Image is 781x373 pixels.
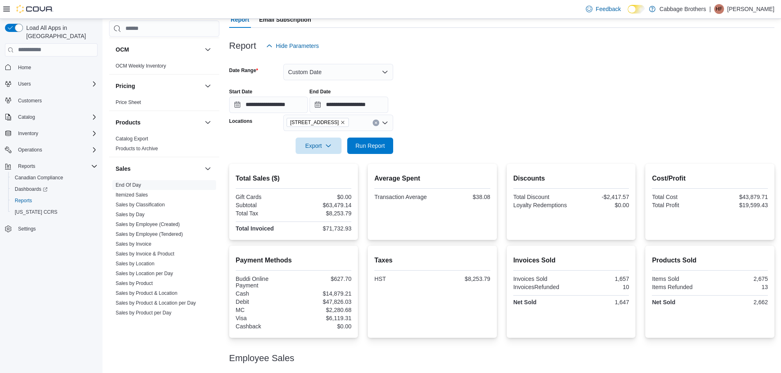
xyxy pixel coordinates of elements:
[15,224,98,234] span: Settings
[236,202,292,208] div: Subtotal
[236,255,352,265] h2: Payment Methods
[229,67,258,74] label: Date Range
[727,4,774,14] p: [PERSON_NAME]
[18,130,38,137] span: Inventory
[15,62,98,72] span: Home
[295,290,351,297] div: $14,879.21
[355,142,385,150] span: Run Report
[15,145,46,155] button: Operations
[236,323,292,330] div: Cashback
[310,97,388,113] input: Press the down key to open a popover containing a calendar.
[116,82,201,90] button: Pricing
[513,202,569,208] div: Loyalty Redemptions
[116,231,183,237] a: Sales by Employee (Tendered)
[109,134,219,157] div: Products
[8,195,101,206] button: Reports
[374,174,490,183] h2: Average Spent
[712,202,768,208] div: $19,599.43
[16,5,53,13] img: Cova
[513,284,569,290] div: InvoicesRefunded
[290,118,339,127] span: [STREET_ADDRESS]
[295,210,351,217] div: $8,253.79
[116,222,180,227] a: Sales by Employee (Created)
[434,276,490,282] div: $8,253.79
[116,300,196,306] span: Sales by Product & Location per Day
[596,5,621,13] span: Feedback
[2,144,101,156] button: Operations
[2,111,101,123] button: Catalog
[116,241,151,247] span: Sales by Invoice
[301,138,337,154] span: Export
[583,1,624,17] a: Feedback
[283,64,393,80] button: Custom Date
[116,118,201,127] button: Products
[8,206,101,218] button: [US_STATE] CCRS
[116,99,141,106] span: Price Sheet
[15,79,34,89] button: Users
[116,145,158,152] span: Products to Archive
[513,174,629,183] h2: Discounts
[11,173,98,183] span: Canadian Compliance
[11,184,98,194] span: Dashboards
[11,207,98,217] span: Washington CCRS
[712,276,768,282] div: 2,675
[11,196,35,206] a: Reports
[573,284,629,290] div: 10
[11,207,61,217] a: [US_STATE] CCRS
[2,61,101,73] button: Home
[374,194,430,200] div: Transaction Average
[15,209,57,215] span: [US_STATE] CCRS
[116,45,201,54] button: OCM
[295,315,351,321] div: $6,119.31
[18,226,36,232] span: Settings
[231,11,249,28] span: Report
[15,161,39,171] button: Reports
[116,290,178,296] span: Sales by Product & Location
[716,4,722,14] span: HF
[295,298,351,305] div: $47,826.03
[295,194,351,200] div: $0.00
[116,146,158,151] a: Products to Archive
[263,38,322,54] button: Hide Parameters
[11,173,66,183] a: Canadian Compliance
[340,120,345,125] button: Remove 483 Hwy #8 from selection in this group
[573,299,629,305] div: 1,647
[18,97,42,104] span: Customers
[109,97,219,111] div: Pricing
[116,261,155,267] a: Sales by Location
[15,197,32,204] span: Reports
[714,4,724,14] div: Heather Fuernkranz
[15,96,45,106] a: Customers
[628,5,645,14] input: Dark Mode
[116,63,166,69] span: OCM Weekly Inventory
[652,299,675,305] strong: Net Sold
[11,196,98,206] span: Reports
[295,307,351,313] div: $2,280.68
[652,284,708,290] div: Items Refunded
[2,161,101,172] button: Reports
[116,211,145,218] span: Sales by Day
[236,210,292,217] div: Total Tax
[513,255,629,265] h2: Invoices Sold
[109,180,219,321] div: Sales
[116,45,129,54] h3: OCM
[295,202,351,208] div: $63,479.14
[11,184,51,194] a: Dashboards
[109,61,219,74] div: OCM
[2,78,101,90] button: Users
[15,112,38,122] button: Catalog
[660,4,706,14] p: Cabbage Brothers
[374,255,490,265] h2: Taxes
[15,145,98,155] span: Operations
[116,182,141,188] a: End Of Day
[116,192,148,198] a: Itemized Sales
[236,194,292,200] div: Gift Cards
[116,136,148,142] span: Catalog Export
[203,45,213,54] button: OCM
[229,97,308,113] input: Press the down key to open a popover containing a calendar.
[573,194,629,200] div: -$2,417.57
[18,114,35,120] span: Catalog
[652,202,708,208] div: Total Profit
